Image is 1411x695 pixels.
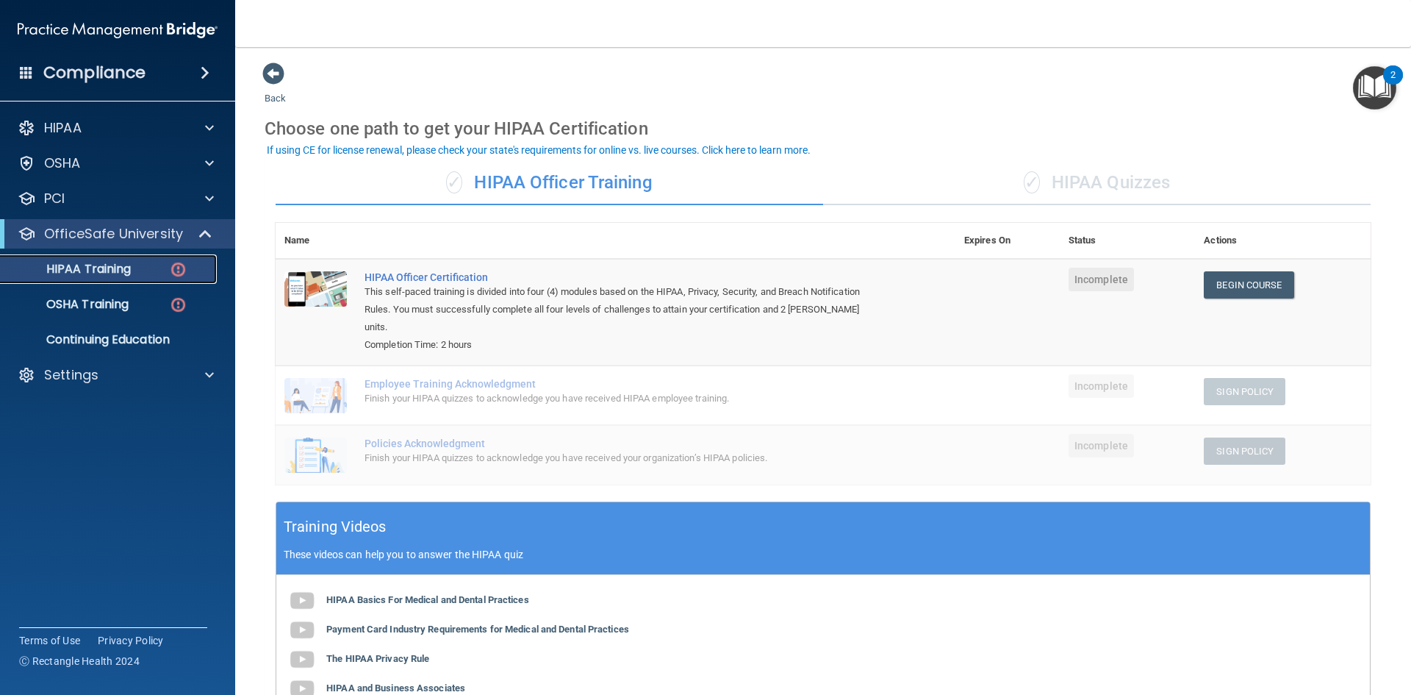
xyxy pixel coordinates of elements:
button: Sign Policy [1204,378,1285,405]
span: Ⓒ Rectangle Health 2024 [19,654,140,669]
div: This self-paced training is divided into four (4) modules based on the HIPAA, Privacy, Security, ... [365,283,882,336]
div: Choose one path to get your HIPAA Certification [265,107,1382,150]
p: HIPAA [44,119,82,137]
a: HIPAA [18,119,214,137]
img: PMB logo [18,15,218,45]
a: Terms of Use [19,633,80,648]
img: danger-circle.6113f641.png [169,296,187,314]
p: PCI [44,190,65,207]
a: OfficeSafe University [18,225,213,243]
div: Completion Time: 2 hours [365,336,882,354]
span: ✓ [1024,171,1040,193]
b: Payment Card Industry Requirements for Medical and Dental Practices [326,624,629,635]
a: PCI [18,190,214,207]
span: Incomplete [1069,268,1134,291]
h5: Training Videos [284,514,387,540]
div: HIPAA Quizzes [823,161,1371,205]
b: The HIPAA Privacy Rule [326,653,429,664]
th: Status [1060,223,1195,259]
button: If using CE for license renewal, please check your state's requirements for online vs. live cours... [265,143,813,157]
span: Incomplete [1069,434,1134,457]
img: gray_youtube_icon.38fcd6cc.png [287,586,317,616]
a: Back [265,75,286,104]
p: Settings [44,366,98,384]
a: OSHA [18,154,214,172]
span: ✓ [446,171,462,193]
img: danger-circle.6113f641.png [169,260,187,279]
img: gray_youtube_icon.38fcd6cc.png [287,645,317,674]
p: OfficeSafe University [44,225,183,243]
a: HIPAA Officer Certification [365,271,882,283]
b: HIPAA and Business Associates [326,682,465,694]
img: gray_youtube_icon.38fcd6cc.png [287,616,317,645]
div: If using CE for license renewal, please check your state's requirements for online vs. live cours... [267,145,811,155]
a: Begin Course [1204,271,1293,299]
div: Policies Acknowledgment [365,438,882,449]
a: Privacy Policy [98,633,164,648]
div: Finish your HIPAA quizzes to acknowledge you have received your organization’s HIPAA policies. [365,449,882,467]
th: Actions [1195,223,1371,259]
b: HIPAA Basics For Medical and Dental Practices [326,594,529,605]
button: Open Resource Center, 2 new notifications [1353,66,1396,110]
th: Expires On [955,223,1060,259]
div: HIPAA Officer Training [276,161,823,205]
button: Sign Policy [1204,438,1285,465]
p: OSHA [44,154,81,172]
a: Settings [18,366,214,384]
p: Continuing Education [10,332,210,347]
div: Employee Training Acknowledgment [365,378,882,390]
h4: Compliance [43,63,146,83]
span: Incomplete [1069,374,1134,398]
th: Name [276,223,356,259]
div: 2 [1390,75,1396,94]
p: HIPAA Training [10,262,131,277]
div: Finish your HIPAA quizzes to acknowledge you have received HIPAA employee training. [365,390,882,407]
p: These videos can help you to answer the HIPAA quiz [284,549,1362,560]
p: OSHA Training [10,297,129,312]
